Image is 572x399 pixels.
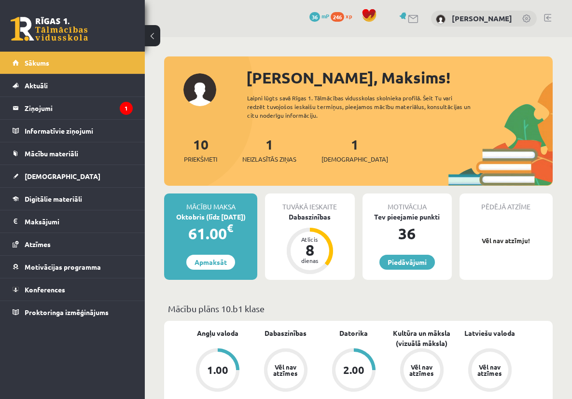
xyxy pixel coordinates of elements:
[309,12,320,22] span: 36
[13,52,133,74] a: Sākums
[346,12,352,20] span: xp
[331,12,344,22] span: 246
[321,154,388,164] span: [DEMOGRAPHIC_DATA]
[197,328,238,338] a: Angļu valoda
[456,348,524,394] a: Vēl nav atzīmes
[11,17,88,41] a: Rīgas 1. Tālmācības vidusskola
[460,193,553,212] div: Pēdējā atzīme
[265,328,307,338] a: Dabaszinības
[363,212,452,222] div: Tev pieejamie punkti
[363,193,452,212] div: Motivācija
[331,12,357,20] a: 246 xp
[25,262,101,271] span: Motivācijas programma
[436,14,446,24] img: Maksims Cibuļskis
[272,364,299,376] div: Vēl nav atzīmes
[25,240,51,248] span: Atzīmes
[388,348,456,394] a: Vēl nav atzīmes
[164,212,257,222] div: Oktobris (līdz [DATE])
[13,278,133,301] a: Konferences
[265,212,354,275] a: Dabaszinības Atlicis 8 dienas
[25,172,100,180] span: [DEMOGRAPHIC_DATA]
[295,258,324,263] div: dienas
[13,120,133,142] a: Informatīvie ziņojumi
[13,188,133,210] a: Digitālie materiāli
[247,94,480,120] div: Laipni lūgts savā Rīgas 1. Tālmācības vidusskolas skolnieka profilā. Šeit Tu vari redzēt tuvojošo...
[321,136,388,164] a: 1[DEMOGRAPHIC_DATA]
[25,210,133,233] legend: Maksājumi
[408,364,435,376] div: Vēl nav atzīmes
[13,165,133,187] a: [DEMOGRAPHIC_DATA]
[13,74,133,96] a: Aktuāli
[168,302,549,315] p: Mācību plāns 10.b1 klase
[186,255,235,270] a: Apmaksāt
[13,256,133,278] a: Motivācijas programma
[452,14,512,23] a: [PERSON_NAME]
[25,308,109,316] span: Proktoringa izmēģinājums
[25,120,133,142] legend: Informatīvie ziņojumi
[164,222,257,245] div: 61.00
[464,236,548,246] p: Vēl nav atzīmju!
[379,255,435,270] a: Piedāvājumi
[265,193,354,212] div: Tuvākā ieskaite
[184,154,217,164] span: Priekšmeti
[320,348,388,394] a: 2.00
[13,301,133,323] a: Proktoringa izmēģinājums
[388,328,456,348] a: Kultūra un māksla (vizuālā māksla)
[321,12,329,20] span: mP
[25,149,78,158] span: Mācību materiāli
[164,193,257,212] div: Mācību maksa
[242,154,296,164] span: Neizlasītās ziņas
[13,97,133,119] a: Ziņojumi1
[25,97,133,119] legend: Ziņojumi
[13,210,133,233] a: Maksājumi
[25,58,49,67] span: Sākums
[363,222,452,245] div: 36
[120,102,133,115] i: 1
[13,142,133,165] a: Mācību materiāli
[464,328,515,338] a: Latviešu valoda
[295,236,324,242] div: Atlicis
[309,12,329,20] a: 36 mP
[343,365,364,375] div: 2.00
[13,233,133,255] a: Atzīmes
[184,136,217,164] a: 10Priekšmeti
[295,242,324,258] div: 8
[25,81,48,90] span: Aktuāli
[339,328,368,338] a: Datorika
[265,212,354,222] div: Dabaszinības
[183,348,251,394] a: 1.00
[476,364,503,376] div: Vēl nav atzīmes
[25,194,82,203] span: Digitālie materiāli
[246,66,553,89] div: [PERSON_NAME], Maksims!
[227,221,233,235] span: €
[242,136,296,164] a: 1Neizlasītās ziņas
[25,285,65,294] span: Konferences
[207,365,228,375] div: 1.00
[251,348,320,394] a: Vēl nav atzīmes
